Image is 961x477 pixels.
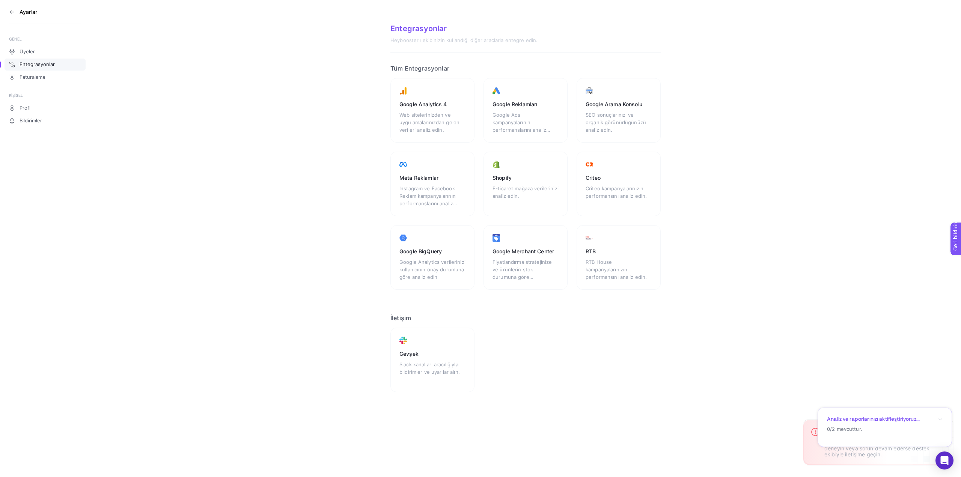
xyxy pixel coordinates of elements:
font: Google Ads kampanyalarının performanslarını analiz edin. [493,112,550,140]
font: Web sitelerinizden ve uygulamalarınızdan gelen verileri analiz edin. [399,112,459,133]
font: KİŞİSEL [9,93,23,98]
font: Google Analytics 4 [399,101,447,107]
font: Faturalama [20,74,45,80]
a: Üyeler [5,46,86,58]
font: Bildirimler [20,117,42,123]
div: Intercom Messenger'ı açın [935,451,953,469]
font: Gevşek [399,351,419,357]
a: Entegrasyonlar [5,59,86,71]
font: Google BigQuery [399,248,442,254]
font: Slack kanalları aracılığıyla bildirimler ve uyarılar alın. [399,361,460,375]
font: İletişim [390,314,411,322]
font: Criteo [586,175,601,181]
font: GENEL [9,36,22,42]
font: Tüm Entegrasyonlar [390,65,449,72]
font: SEO sonuçlarınızı ve organik görünürlüğünüzü analiz edin. [586,112,646,133]
font: Paket çalıştırılırken bir hata oluştu. Lütfen tekrar deneyin veya sorun devam ederse destek ekibi... [824,439,944,457]
font: Instagram ve Facebook Reklam kampanyalarının performanslarını analiz edin. [399,185,457,214]
font: Google Arama Konsolu [586,101,642,107]
font: Google Merchant Center [493,248,554,254]
a: Faturalama [5,71,86,83]
font: Meta Reklamlar [399,175,438,181]
font: Heybooster'ı ekibinizin kullandığı diğer araçlarla entegre edin. [390,37,538,43]
font: Profil [20,105,32,111]
font: Entegrasyonlar [390,24,447,33]
font: Geri bildirim [5,2,35,8]
font: Entegrasyonlar [20,61,55,67]
font: RTB [586,248,596,254]
font: Criteo kampanyalarınızın performansını analiz edin. [586,185,647,199]
font: 0/2 mevcuttur. [827,426,862,432]
font: Shopify [493,175,512,181]
font: Fiyatlandırma stratejinize ve ürünlerin stok durumuna göre beslemenizi analiz edin. [493,259,552,287]
font: RTB House kampanyalarınızın performansını analiz edin. [586,259,647,280]
font: E-ticaret mağaza verilerinizi analiz edin. [493,185,559,199]
font: Google Reklamları [493,101,537,107]
font: Analiz ve raporlarınızı aktifleştiriyoruz... [827,415,920,422]
font: Ayarlar [20,9,37,15]
a: Bildirimler [5,115,86,127]
font: Üyeler [20,48,35,54]
a: Profil [5,102,86,114]
font: Google Analytics verilerinizi kullanıcının onay durumuna göre analiz edin [399,259,465,280]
